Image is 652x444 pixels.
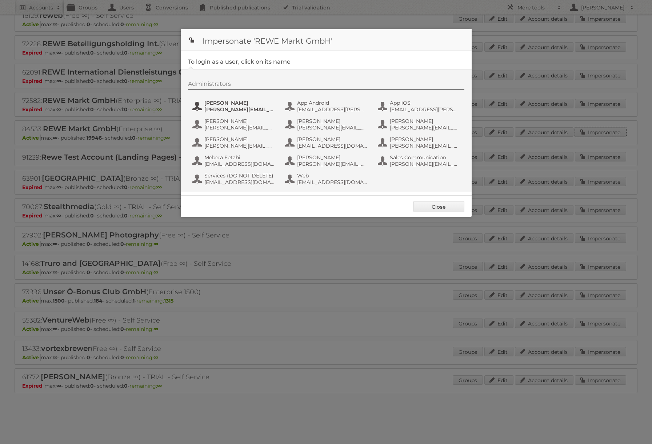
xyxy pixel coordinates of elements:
span: [PERSON_NAME][EMAIL_ADDRESS][PERSON_NAME][DOMAIN_NAME] [297,124,368,131]
span: [EMAIL_ADDRESS][DOMAIN_NAME] [297,143,368,149]
span: [EMAIL_ADDRESS][DOMAIN_NAME] [204,179,275,185]
span: [EMAIL_ADDRESS][PERSON_NAME][DOMAIN_NAME] [390,106,460,113]
span: [EMAIL_ADDRESS][DOMAIN_NAME] [297,179,368,185]
h1: Impersonate 'REWE Markt GmbH' [181,29,472,51]
span: Sales Communication [390,154,460,161]
button: [PERSON_NAME] [PERSON_NAME][EMAIL_ADDRESS][DOMAIN_NAME] [192,135,277,150]
button: [PERSON_NAME] [EMAIL_ADDRESS][DOMAIN_NAME] [284,135,370,150]
span: [PERSON_NAME] [390,136,460,143]
button: [PERSON_NAME] [PERSON_NAME][EMAIL_ADDRESS][DOMAIN_NAME] [284,153,370,168]
button: App iOS [EMAIL_ADDRESS][PERSON_NAME][DOMAIN_NAME] [377,99,463,113]
button: Sales Communication [PERSON_NAME][EMAIL_ADDRESS][PERSON_NAME][DOMAIN_NAME] [377,153,463,168]
span: [PERSON_NAME][EMAIL_ADDRESS][PERSON_NAME][DOMAIN_NAME] [390,124,460,131]
div: Administrators [188,80,464,90]
span: [PERSON_NAME][EMAIL_ADDRESS][PERSON_NAME][DOMAIN_NAME] [390,161,460,167]
span: [PERSON_NAME] [297,136,368,143]
span: [PERSON_NAME][EMAIL_ADDRESS][PERSON_NAME][DOMAIN_NAME] [204,124,275,131]
span: [PERSON_NAME] [297,118,368,124]
span: [PERSON_NAME] [204,136,275,143]
button: Mebera Fetahi [EMAIL_ADDRESS][DOMAIN_NAME] [192,153,277,168]
span: [PERSON_NAME][EMAIL_ADDRESS][PERSON_NAME][DOMAIN_NAME] [390,143,460,149]
button: [PERSON_NAME] [PERSON_NAME][EMAIL_ADDRESS][PERSON_NAME][DOMAIN_NAME] [377,135,463,150]
span: [EMAIL_ADDRESS][PERSON_NAME][DOMAIN_NAME] [297,106,368,113]
span: Mebera Fetahi [204,154,275,161]
span: Web [297,172,368,179]
span: [PERSON_NAME] [297,154,368,161]
span: Services (DO NOT DELETE) [204,172,275,179]
button: App Android [EMAIL_ADDRESS][PERSON_NAME][DOMAIN_NAME] [284,99,370,113]
span: [PERSON_NAME][EMAIL_ADDRESS][DOMAIN_NAME] [297,161,368,167]
span: [PERSON_NAME][EMAIL_ADDRESS][DOMAIN_NAME] [204,143,275,149]
button: Web [EMAIL_ADDRESS][DOMAIN_NAME] [284,172,370,186]
span: [PERSON_NAME] [204,118,275,124]
button: [PERSON_NAME] [PERSON_NAME][EMAIL_ADDRESS][PERSON_NAME][DOMAIN_NAME] [284,117,370,132]
legend: To login as a user, click on its name [188,58,291,65]
button: [PERSON_NAME] [PERSON_NAME][EMAIL_ADDRESS][PERSON_NAME][DOMAIN_NAME] [192,99,277,113]
a: Close [413,201,464,212]
span: App Android [297,100,368,106]
span: [PERSON_NAME] [204,100,275,106]
button: [PERSON_NAME] [PERSON_NAME][EMAIL_ADDRESS][PERSON_NAME][DOMAIN_NAME] [192,117,277,132]
span: [EMAIL_ADDRESS][DOMAIN_NAME] [204,161,275,167]
span: App iOS [390,100,460,106]
span: [PERSON_NAME][EMAIL_ADDRESS][PERSON_NAME][DOMAIN_NAME] [204,106,275,113]
button: [PERSON_NAME] [PERSON_NAME][EMAIL_ADDRESS][PERSON_NAME][DOMAIN_NAME] [377,117,463,132]
span: [PERSON_NAME] [390,118,460,124]
button: Services (DO NOT DELETE) [EMAIL_ADDRESS][DOMAIN_NAME] [192,172,277,186]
